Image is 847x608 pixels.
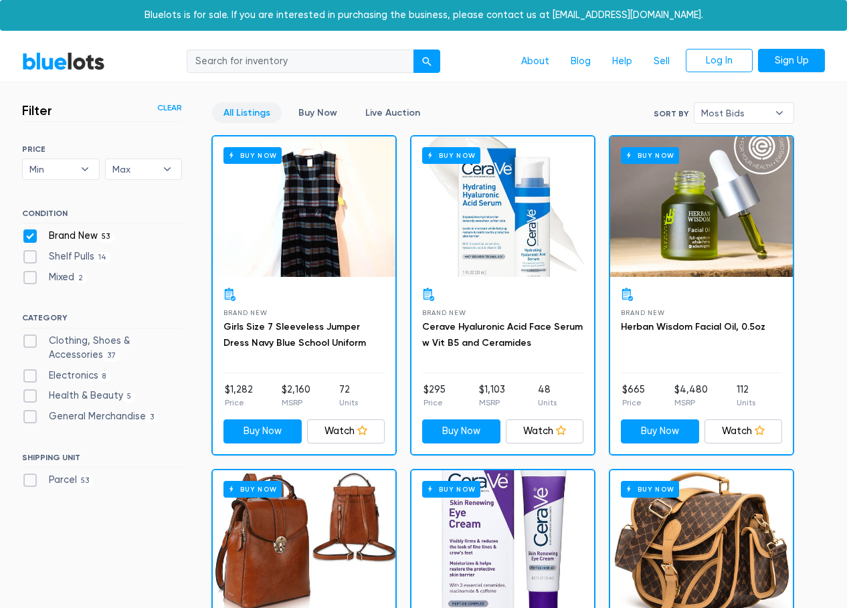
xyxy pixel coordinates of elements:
[423,397,446,409] p: Price
[654,108,688,120] label: Sort By
[223,481,282,498] h6: Buy Now
[112,159,157,179] span: Max
[94,252,111,263] span: 14
[621,147,679,164] h6: Buy Now
[212,102,282,123] a: All Listings
[422,419,500,443] a: Buy Now
[103,351,120,362] span: 37
[123,392,136,403] span: 5
[287,102,349,123] a: Buy Now
[701,103,768,123] span: Most Bids
[621,321,765,332] a: Herban Wisdom Facial Oil, 0.5oz
[307,419,385,443] a: Watch
[704,419,783,443] a: Watch
[538,383,557,409] li: 48
[225,383,253,409] li: $1,282
[339,383,358,409] li: 72
[610,136,793,277] a: Buy Now
[422,309,466,316] span: Brand New
[187,49,414,74] input: Search for inventory
[71,159,99,179] b: ▾
[423,383,446,409] li: $295
[213,136,395,277] a: Buy Now
[22,334,182,363] label: Clothing, Shoes & Accessories
[223,147,282,164] h6: Buy Now
[22,313,182,328] h6: CATEGORY
[22,144,182,154] h6: PRICE
[223,419,302,443] a: Buy Now
[22,389,136,403] label: Health & Beauty
[22,249,111,264] label: Shelf Pulls
[674,383,708,409] li: $4,480
[621,481,679,498] h6: Buy Now
[422,481,480,498] h6: Buy Now
[538,397,557,409] p: Units
[422,321,583,348] a: Cerave Hyaluronic Acid Face Serum w Vit B5 and Ceramides
[22,229,114,243] label: Brand New
[282,383,310,409] li: $2,160
[411,136,594,277] a: Buy Now
[506,419,584,443] a: Watch
[354,102,432,123] a: Live Auction
[510,49,560,74] a: About
[22,270,88,285] label: Mixed
[643,49,680,74] a: Sell
[479,397,505,409] p: MSRP
[98,232,114,243] span: 53
[737,383,755,409] li: 112
[758,49,825,73] a: Sign Up
[22,102,52,118] h3: Filter
[98,371,110,382] span: 8
[622,383,645,409] li: $665
[22,369,110,383] label: Electronics
[674,397,708,409] p: MSRP
[223,321,366,348] a: Girls Size 7 Sleeveless Jumper Dress Navy Blue School Uniform
[22,473,94,488] label: Parcel
[479,383,505,409] li: $1,103
[153,159,181,179] b: ▾
[157,102,182,114] a: Clear
[22,453,182,468] h6: SHIPPING UNIT
[422,147,480,164] h6: Buy Now
[77,476,94,486] span: 53
[601,49,643,74] a: Help
[22,409,159,424] label: General Merchandise
[339,397,358,409] p: Units
[686,49,753,73] a: Log In
[737,397,755,409] p: Units
[22,52,105,71] a: BlueLots
[622,397,645,409] p: Price
[765,103,793,123] b: ▾
[225,397,253,409] p: Price
[621,309,664,316] span: Brand New
[29,159,74,179] span: Min
[22,209,182,223] h6: CONDITION
[146,412,159,423] span: 3
[223,309,267,316] span: Brand New
[282,397,310,409] p: MSRP
[74,273,88,284] span: 2
[560,49,601,74] a: Blog
[621,419,699,443] a: Buy Now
